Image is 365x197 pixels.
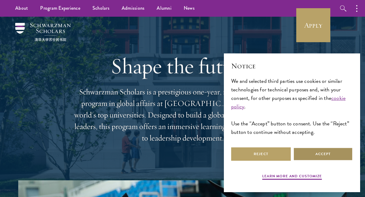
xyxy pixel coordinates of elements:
button: Learn more and customize [262,173,322,181]
p: Schwarzman Scholars is a prestigious one-year, fully funded master’s program in global affairs at... [73,86,292,144]
a: Apply [296,8,330,42]
button: Accept [293,147,353,161]
div: We and selected third parties use cookies or similar technologies for technical purposes and, wit... [231,77,353,137]
h2: Notice [231,61,353,71]
button: Reject [231,147,291,161]
img: Schwarzman Scholars [15,23,71,41]
h1: Shape the future. [73,53,292,79]
a: cookie policy [231,94,346,110]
